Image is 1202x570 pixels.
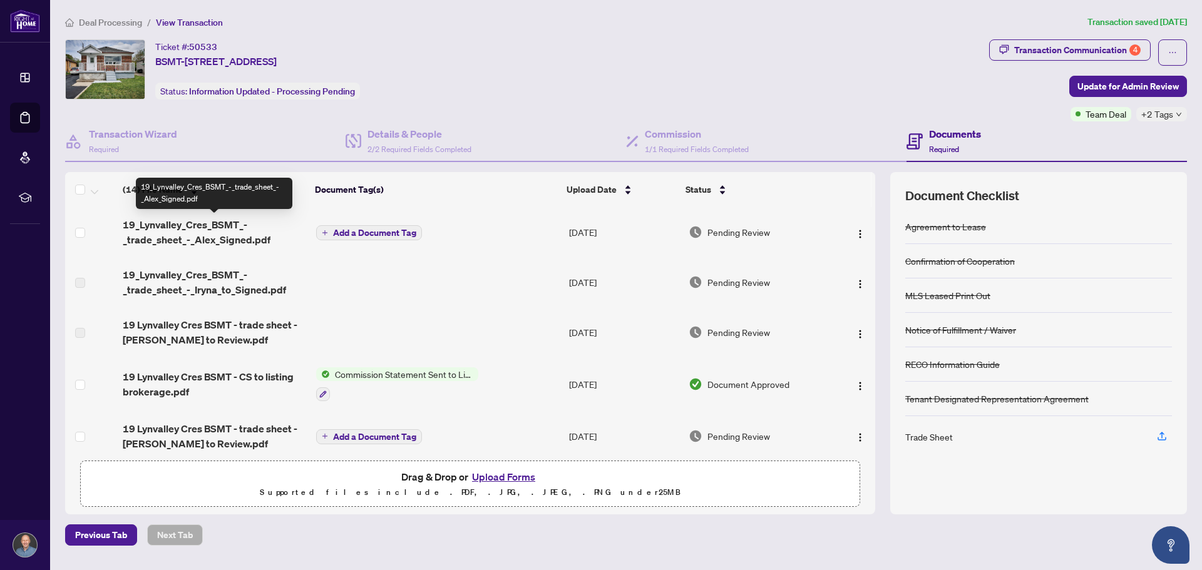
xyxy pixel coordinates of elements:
div: Agreement to Lease [905,220,986,233]
span: down [1176,111,1182,118]
span: BSMT-[STREET_ADDRESS] [155,54,277,69]
span: plus [322,230,328,236]
img: Logo [855,432,865,442]
span: 19 Lynvalley Cres BSMT - CS to listing brokerage.pdf [123,369,306,399]
div: Tenant Designated Representation Agreement [905,392,1089,405]
span: 19_Lynvalley_Cres_BSMT_-_trade_sheet_-_Iryna_to_Signed.pdf [123,267,306,297]
span: Previous Tab [75,525,127,545]
img: Profile Icon [13,533,37,557]
th: (14) File Name [118,172,311,207]
img: Document Status [689,429,702,443]
button: Previous Tab [65,524,137,546]
button: Open asap [1152,526,1189,564]
span: Required [929,145,959,154]
span: View Transaction [156,17,223,28]
span: Pending Review [707,429,770,443]
td: [DATE] [564,207,684,257]
button: Upload Forms [468,469,539,485]
span: Deal Processing [79,17,142,28]
div: Trade Sheet [905,430,953,444]
span: Upload Date [567,183,617,196]
img: Logo [855,329,865,339]
th: Upload Date [562,172,681,207]
th: Document Tag(s) [310,172,561,207]
td: [DATE] [564,307,684,357]
button: Logo [850,426,870,446]
button: Add a Document Tag [316,428,422,444]
td: [DATE] [564,357,684,411]
td: [DATE] [564,257,684,307]
button: Logo [850,322,870,342]
span: 19_Lynvalley_Cres_BSMT_-_trade_sheet_-_Alex_Signed.pdf [123,217,306,247]
button: Update for Admin Review [1069,76,1187,97]
button: Status IconCommission Statement Sent to Listing Brokerage [316,367,478,401]
span: home [65,18,74,27]
p: Supported files include .PDF, .JPG, .JPEG, .PNG under 25 MB [88,485,852,500]
span: Team Deal [1086,107,1126,121]
button: Transaction Communication4 [989,39,1151,61]
span: Status [686,183,711,196]
button: Add a Document Tag [316,225,422,241]
th: Status [681,172,830,207]
span: (14) File Name [123,183,183,196]
button: Logo [850,374,870,394]
span: 50533 [189,41,217,53]
div: RECO Information Guide [905,357,1000,371]
img: Logo [855,381,865,391]
span: 19 Lynvalley Cres BSMT - trade sheet - [PERSON_NAME] to Review.pdf [123,421,306,451]
img: Status Icon [316,367,330,381]
li: / [147,15,151,29]
span: Pending Review [707,225,770,239]
button: Add a Document Tag [316,429,422,444]
span: plus [322,433,328,439]
span: Document Checklist [905,187,1019,205]
div: 4 [1129,44,1141,56]
span: +2 Tags [1141,107,1173,121]
article: Transaction saved [DATE] [1087,15,1187,29]
span: Pending Review [707,325,770,339]
div: MLS Leased Print Out [905,288,990,302]
span: Document Approved [707,377,789,391]
span: Add a Document Tag [333,228,416,237]
span: Commission Statement Sent to Listing Brokerage [330,367,478,381]
span: 1/1 Required Fields Completed [645,145,749,154]
img: Logo [855,279,865,289]
img: Document Status [689,325,702,339]
span: Drag & Drop orUpload FormsSupported files include .PDF, .JPG, .JPEG, .PNG under25MB [81,461,860,507]
h4: Transaction Wizard [89,126,177,141]
span: Drag & Drop or [401,469,539,485]
button: Logo [850,222,870,242]
span: Pending Review [707,275,770,289]
h4: Documents [929,126,981,141]
div: Transaction Communication [1014,40,1141,60]
img: IMG-E12169530_1.jpg [66,40,145,99]
span: Update for Admin Review [1077,76,1179,96]
img: logo [10,9,40,33]
div: 19_Lynvalley_Cres_BSMT_-_trade_sheet_-_Alex_Signed.pdf [136,178,292,209]
button: Next Tab [147,524,203,546]
span: 19 Lynvalley Cres BSMT - trade sheet - [PERSON_NAME] to Review.pdf [123,317,306,347]
img: Document Status [689,275,702,289]
span: Required [89,145,119,154]
div: Ticket #: [155,39,217,54]
img: Document Status [689,377,702,391]
h4: Commission [645,126,749,141]
button: Logo [850,272,870,292]
div: Status: [155,83,360,99]
td: [DATE] [564,411,684,461]
span: Add a Document Tag [333,432,416,441]
h4: Details & People [367,126,471,141]
button: Add a Document Tag [316,225,422,240]
span: Information Updated - Processing Pending [189,86,355,97]
div: Notice of Fulfillment / Waiver [905,323,1016,337]
span: 2/2 Required Fields Completed [367,145,471,154]
img: Logo [855,229,865,239]
img: Document Status [689,225,702,239]
span: ellipsis [1168,48,1177,57]
div: Confirmation of Cooperation [905,254,1015,268]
